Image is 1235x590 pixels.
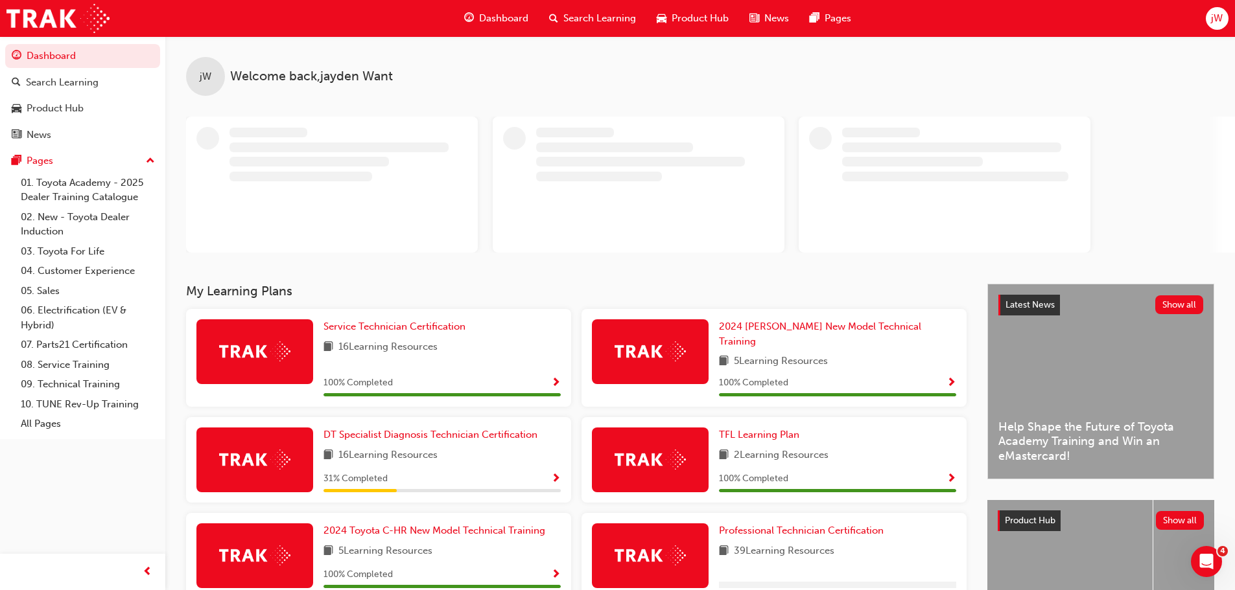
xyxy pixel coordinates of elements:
div: News [27,128,51,142]
span: 39 Learning Resources [734,543,834,560]
span: 2024 [PERSON_NAME] New Model Technical Training [719,321,921,347]
span: guage-icon [464,10,474,27]
a: 10. TUNE Rev-Up Training [16,394,160,414]
span: 5 Learning Resources [734,354,828,370]
span: book-icon [719,543,729,560]
span: guage-icon [12,51,21,62]
span: Service Technician Certification [323,321,465,332]
button: Show Progress [551,471,561,487]
span: pages-icon [810,10,819,27]
a: TFL Learning Plan [719,427,805,442]
a: 03. Toyota For Life [16,242,160,262]
a: Service Technician Certification [323,319,471,334]
button: Pages [5,149,160,173]
span: pages-icon [12,155,21,167]
span: 100 % Completed [323,567,393,582]
a: 06. Electrification (EV & Hybrid) [16,301,160,335]
a: 2024 [PERSON_NAME] New Model Technical Training [719,319,956,348]
span: 100 % Completed [719,471,788,486]
span: Professional Technician Certification [719,525,884,536]
a: 05. Sales [16,281,160,301]
a: 02. New - Toyota Dealer Induction [16,207,160,242]
span: TFL Learning Plan [719,429,799,440]
span: DT Specialist Diagnosis Technician Certification [323,429,537,440]
button: Show all [1155,295,1204,314]
a: search-iconSearch Learning [539,5,646,32]
span: Search Learning [563,11,636,26]
a: DT Specialist Diagnosis Technician Certification [323,427,543,442]
a: All Pages [16,414,160,434]
span: news-icon [749,10,759,27]
a: Latest NewsShow allHelp Shape the Future of Toyota Academy Training and Win an eMastercard! [987,284,1214,479]
span: Product Hub [672,11,729,26]
span: search-icon [549,10,558,27]
span: book-icon [719,448,729,464]
img: Trak [615,449,686,470]
div: Product Hub [27,101,84,116]
a: guage-iconDashboard [454,5,539,32]
span: 2024 Toyota C-HR New Model Technical Training [323,525,545,536]
img: Trak [615,341,686,361]
div: Search Learning [26,75,99,90]
button: DashboardSearch LearningProduct HubNews [5,41,160,149]
span: book-icon [323,339,333,356]
a: pages-iconPages [799,5,862,32]
span: Welcome back , jayden Want [230,69,393,84]
button: jW [1206,7,1229,30]
span: 16 Learning Resources [338,448,438,464]
span: Help Shape the Future of Toyota Academy Training and Win an eMastercard! [998,420,1203,464]
span: Show Progress [947,473,956,485]
span: jW [1211,11,1223,26]
span: Latest News [1006,299,1055,310]
span: book-icon [719,354,729,370]
a: 09. Technical Training [16,374,160,394]
span: jW [200,69,211,84]
a: 2024 Toyota C-HR New Model Technical Training [323,523,550,538]
a: News [5,123,160,147]
a: Dashboard [5,44,160,68]
span: 16 Learning Resources [338,339,438,356]
iframe: Intercom live chat [1191,546,1222,577]
span: 5 Learning Resources [338,543,432,560]
a: Latest NewsShow all [998,295,1203,315]
span: Show Progress [551,569,561,581]
a: 08. Service Training [16,355,160,375]
h3: My Learning Plans [186,284,967,299]
a: Professional Technician Certification [719,523,889,538]
a: news-iconNews [739,5,799,32]
button: Show Progress [551,375,561,391]
a: 01. Toyota Academy - 2025 Dealer Training Catalogue [16,173,160,207]
span: prev-icon [143,564,152,580]
span: book-icon [323,448,333,464]
button: Show Progress [947,471,956,487]
span: car-icon [12,103,21,115]
span: search-icon [12,77,21,89]
img: Trak [219,341,290,361]
span: Show Progress [947,378,956,389]
span: 2 Learning Resources [734,448,829,464]
img: Trak [615,545,686,565]
img: Trak [219,449,290,470]
span: Pages [825,11,851,26]
a: car-iconProduct Hub [646,5,739,32]
span: Show Progress [551,378,561,389]
a: 04. Customer Experience [16,261,160,281]
span: 4 [1217,546,1228,556]
span: 31 % Completed [323,471,388,486]
a: Product HubShow all [998,510,1204,531]
a: Product Hub [5,96,160,120]
span: 100 % Completed [719,376,788,391]
a: 07. Parts21 Certification [16,335,160,355]
div: Pages [27,153,53,168]
span: Show Progress [551,473,561,485]
span: news-icon [12,130,21,141]
img: Trak [6,4,110,33]
span: up-icon [146,153,155,170]
button: Show Progress [551,567,561,583]
span: 100 % Completed [323,376,393,391]
span: book-icon [323,543,333,560]
img: Trak [219,545,290,565]
a: Search Learning [5,71,160,95]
